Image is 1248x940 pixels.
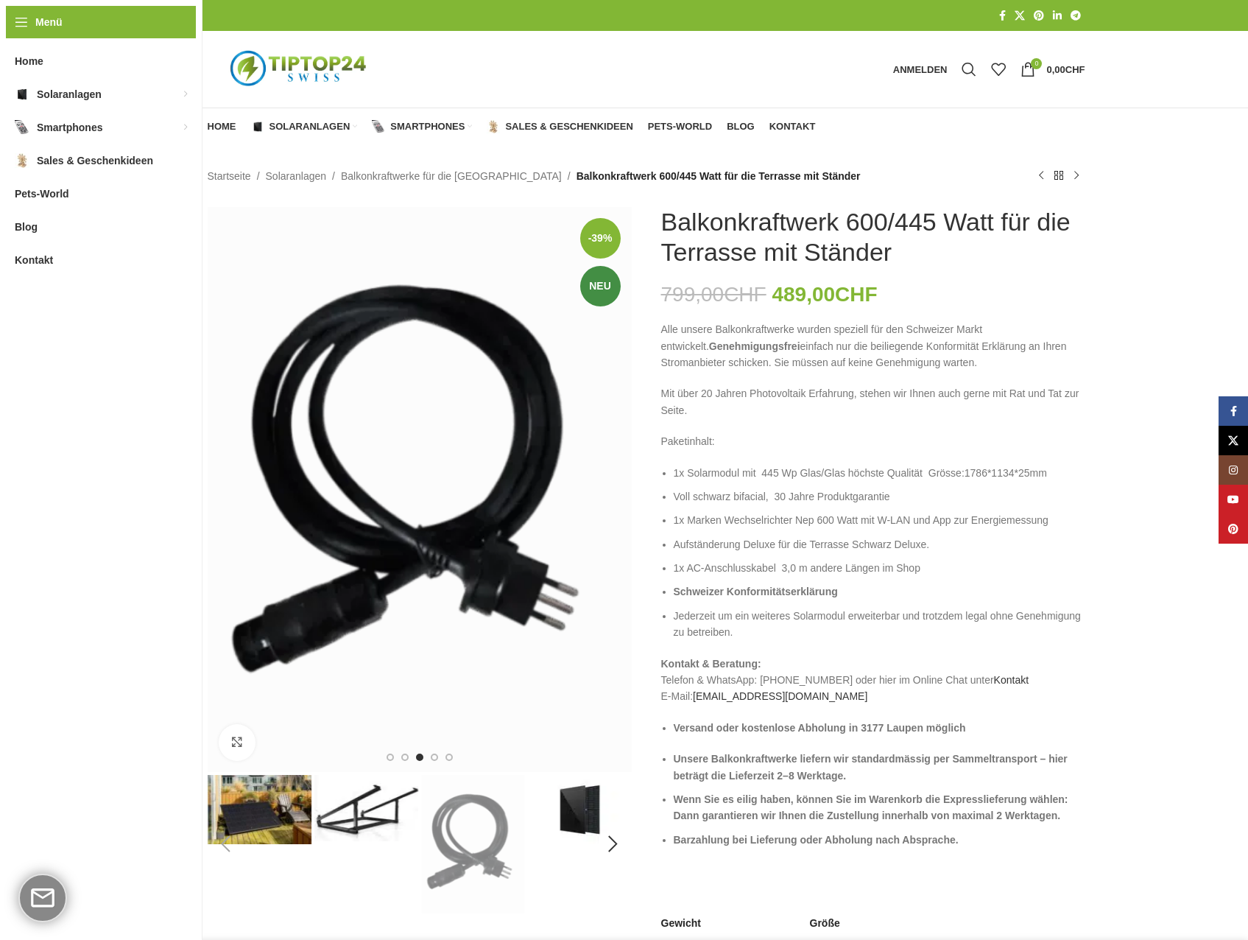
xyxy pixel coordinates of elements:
[674,608,1085,641] li: Jederzeit um ein weiteres Solarmodul erweiterbar und trotzdem legal ohne Genehmigung zu betreiben.
[1219,396,1248,426] a: Facebook Social Link
[251,112,358,141] a: Solaranlagen
[893,65,948,74] span: Anmelden
[35,14,63,30] span: Menü
[314,775,418,841] img: Deluxe Aufständerung Solarmodul
[15,48,43,74] span: Home
[37,81,102,108] span: Solaranlagen
[1068,167,1085,185] a: Nächstes Produkt
[208,112,236,141] a: Home
[648,112,712,141] a: Pets-World
[995,6,1010,26] a: Facebook Social Link
[401,754,409,761] li: Go to slide 2
[37,147,153,174] span: Sales & Geschenkideen
[313,775,420,841] div: 2 / 8
[661,916,701,931] span: Gewicht
[251,120,264,133] img: Solaranlagen
[208,63,392,74] a: Logo der Website
[769,121,816,133] span: Kontakt
[577,168,861,184] span: Balkonkraftwerk 600/445 Watt für die Terrasse mit Ständer
[526,775,633,844] div: 4 / 8
[528,775,632,844] img: Solarmodul bificial
[487,120,500,133] img: Sales & Geschenkideen
[580,218,621,259] span: -39%
[1032,167,1050,185] a: Vorheriges Produkt
[661,433,1085,449] p: Paketinhalt:
[206,207,633,772] div: 3 / 8
[1046,64,1085,75] bdi: 0,00
[505,121,632,133] span: Sales & Geschenkideen
[674,722,966,734] strong: Versand oder kostenlose Abholung in 3177 Laupen möglich
[661,321,1085,371] p: Alle unsere Balkonkraftwerke wurden speziell für den Schweizer Markt entwickelt. einfach nur die ...
[661,207,1085,267] h1: Balkonkraftwerk 600/445 Watt für die Terrasse mit Ständer
[1048,6,1066,26] a: LinkedIn Social Link
[1013,55,1092,84] a: 0 0,00CHF
[416,754,423,761] li: Go to slide 3
[674,586,838,597] span: Schweizer Konformitätserklärung
[1065,64,1085,75] span: CHF
[390,121,465,133] span: Smartphones
[1029,6,1048,26] a: Pinterest Social Link
[208,826,244,863] div: Previous slide
[674,536,1085,553] li: Aufständerung Deluxe für die Terrasse Schwarz Deluxe.
[431,754,438,761] li: Go to slide 4
[206,775,313,844] div: 1 / 8
[15,120,29,135] img: Smartphones
[674,753,1068,781] strong: Unsere Balkonkraftwerke liefern wir standardmässig per Sammeltransport – hier beträgt die Lieferz...
[674,465,1085,481] li: 1x Solarmodul mit 445 Wp Glas/Glas höchste Qualität Grösse:1786*1134*25mm
[984,55,1013,84] div: Meine Wunschliste
[445,754,453,761] li: Go to slide 5
[674,560,1085,576] li: 1x AC-Anschlusskabel 3,0 m andere Längen im Shop
[1219,514,1248,544] a: Pinterest Social Link
[15,247,53,273] span: Kontakt
[674,488,1085,505] li: Voll schwarz bifacial, 30 Jahre Produktgarantie
[648,121,712,133] span: Pets-World
[580,266,621,306] span: Neu
[341,168,562,184] a: Balkonkraftwerke für die [GEOGRAPHIC_DATA]
[15,214,38,240] span: Blog
[886,55,955,84] a: Anmelden
[200,112,823,141] div: Hauptnavigation
[674,834,959,846] strong: Barzahlung bei Lieferung oder Abholung nach Absprache.
[15,153,29,168] img: Sales & Geschenkideen
[661,283,766,306] bdi: 799,00
[661,658,761,670] strong: Kontakt & Beratung:
[674,793,1068,821] strong: Wenn Sie es eilig haben, können Sie im Warenkorb die Expresslieferung wählen: Dann garantieren wi...
[208,207,632,772] img: Anschlusskabel-3meter
[661,656,1085,705] p: Telefon & WhatsApp: [PHONE_NUMBER] oder hier im Online Chat unter E-Mail:
[15,87,29,102] img: Solaranlagen
[1010,6,1029,26] a: X Social Link
[1219,455,1248,485] a: Instagram Social Link
[674,512,1085,528] li: 1x Marken Wechselrichter Nep 600 Watt mit W-LAN und App zur Energiemessung
[208,775,311,844] img: Steckerkraftwerk für die Terrasse
[420,775,526,913] div: 3 / 8
[1219,426,1248,455] a: X Social Link
[387,754,394,761] li: Go to slide 1
[810,916,840,931] span: Größe
[835,283,878,306] span: CHF
[15,180,69,207] span: Pets-World
[208,168,251,184] a: Startseite
[724,283,766,306] span: CHF
[421,775,525,913] img: Anschlusskabel Wechselrichter
[727,121,755,133] span: Blog
[269,121,350,133] span: Solaranlagen
[709,340,800,352] strong: Genehmigungsfrei
[487,112,632,141] a: Sales & Geschenkideen
[208,121,236,133] span: Home
[727,112,755,141] a: Blog
[954,55,984,84] div: Suche
[1219,485,1248,514] a: YouTube Social Link
[693,690,867,702] a: [EMAIL_ADDRESS][DOMAIN_NAME]
[208,168,861,184] nav: Breadcrumb
[372,112,472,141] a: Smartphones
[266,168,327,184] a: Solaranlagen
[1066,6,1085,26] a: Telegram Social Link
[1031,58,1042,69] span: 0
[769,112,816,141] a: Kontakt
[372,120,385,133] img: Smartphones
[661,385,1085,418] p: Mit über 20 Jahren Photovoltaik Erfahrung, stehen wir Ihnen auch gerne mit Rat und Tat zur Seite.
[37,114,102,141] span: Smartphones
[595,826,632,863] div: Next slide
[772,283,877,306] bdi: 489,00
[994,674,1029,686] a: Kontakt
